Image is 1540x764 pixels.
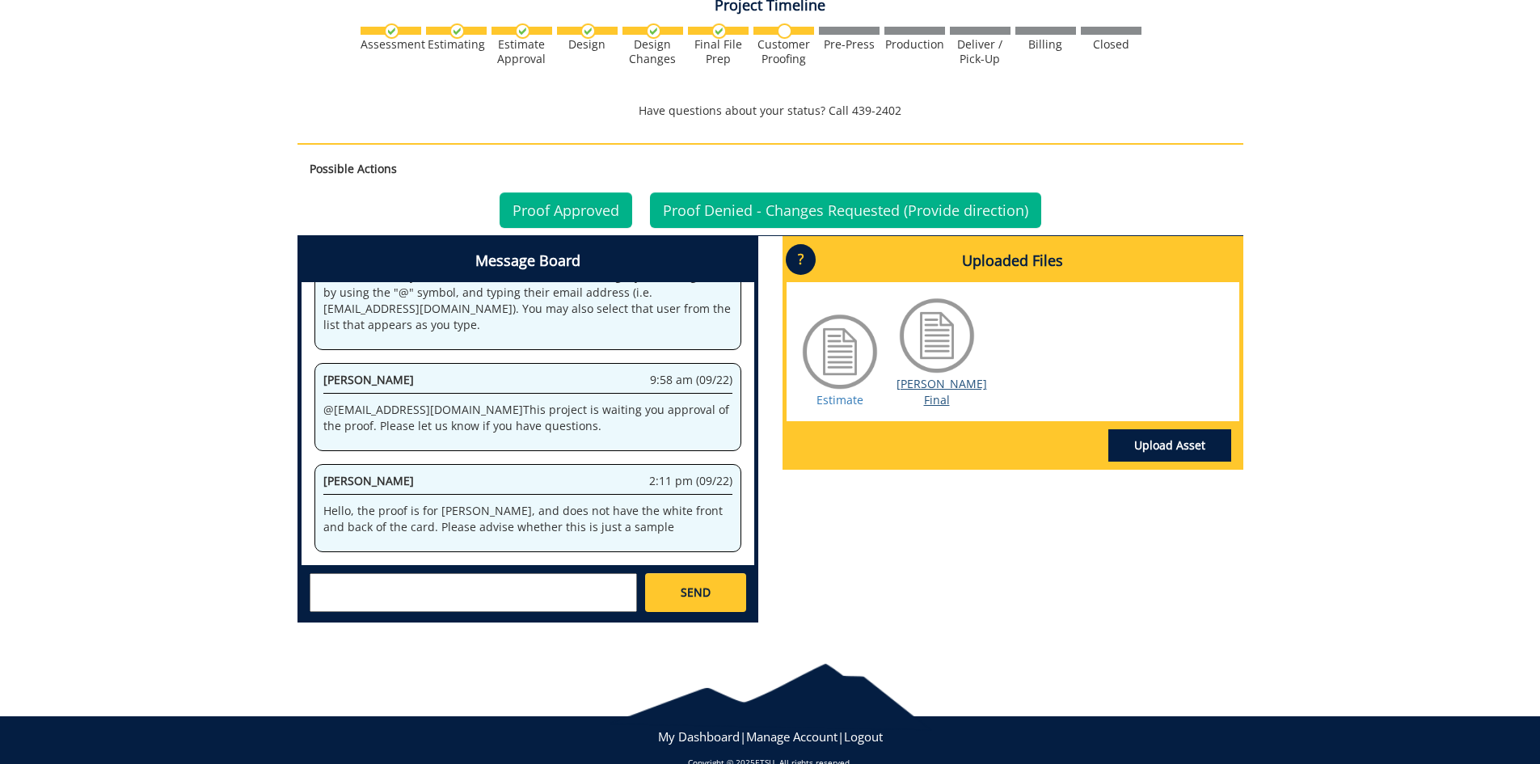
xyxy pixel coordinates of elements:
[897,376,987,407] a: [PERSON_NAME] Final
[816,392,863,407] a: Estimate
[950,37,1010,66] div: Deliver / Pick-Up
[844,728,883,745] a: Logout
[746,728,838,745] a: Manage Account
[681,585,711,601] span: SEND
[650,372,732,388] span: 9:58 am (09/22)
[646,23,661,39] img: checkmark
[753,37,814,66] div: Customer Proofing
[492,37,552,66] div: Estimate Approval
[786,244,816,275] p: ?
[819,37,880,52] div: Pre-Press
[688,37,749,66] div: Final File Prep
[580,23,596,39] img: checkmark
[297,103,1243,119] p: Have questions about your status? Call 439-2402
[426,37,487,52] div: Estimating
[649,473,732,489] span: 2:11 pm (09/22)
[787,240,1239,282] h4: Uploaded Files
[310,161,397,176] strong: Possible Actions
[557,37,618,52] div: Design
[622,37,683,66] div: Design Changes
[323,402,732,434] p: @ [EMAIL_ADDRESS][DOMAIN_NAME] This project is waiting you approval of the proof. Please let us k...
[645,573,745,612] a: SEND
[711,23,727,39] img: checkmark
[323,503,732,535] p: Hello, the proof is for [PERSON_NAME], and does not have the white front and back of the card. Pl...
[323,252,732,333] p: Welcome to the Project Messenger. All messages will appear to all stakeholders. If you want to al...
[384,23,399,39] img: checkmark
[515,23,530,39] img: checkmark
[658,728,740,745] a: My Dashboard
[302,240,754,282] h4: Message Board
[1108,429,1231,462] a: Upload Asset
[650,192,1041,228] a: Proof Denied - Changes Requested (Provide direction)
[1081,37,1141,52] div: Closed
[500,192,632,228] a: Proof Approved
[323,372,414,387] span: [PERSON_NAME]
[310,573,637,612] textarea: messageToSend
[1015,37,1076,52] div: Billing
[884,37,945,52] div: Production
[323,473,414,488] span: [PERSON_NAME]
[361,37,421,52] div: Assessment
[449,23,465,39] img: checkmark
[777,23,792,39] img: no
